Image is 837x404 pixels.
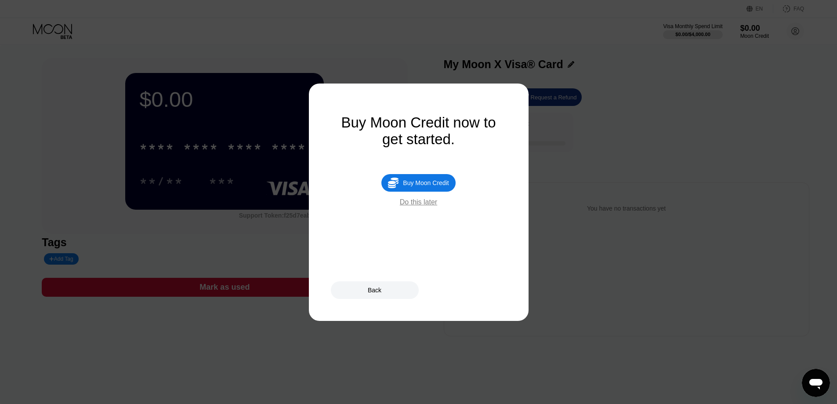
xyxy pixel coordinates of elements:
div:  [388,177,399,189]
div: Do this later [400,198,437,206]
iframe: Mygtukas pranešimų langui paleisti [802,369,830,397]
div: Buy Moon Credit [381,174,455,192]
div: Back [331,281,419,299]
div: Buy Moon Credit now to get started. [331,114,507,148]
div: Back [368,287,381,294]
div: Buy Moon Credit [403,179,449,186]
